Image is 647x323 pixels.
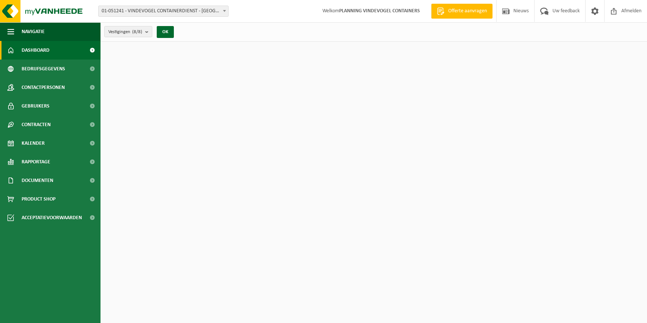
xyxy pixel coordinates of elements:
span: Dashboard [22,41,50,60]
a: Offerte aanvragen [431,4,493,19]
button: OK [157,26,174,38]
button: Vestigingen(8/8) [104,26,152,37]
span: Gebruikers [22,97,50,115]
span: Vestigingen [108,26,142,38]
span: Contracten [22,115,51,134]
span: Navigatie [22,22,45,41]
span: Documenten [22,171,53,190]
span: Acceptatievoorwaarden [22,208,82,227]
span: Rapportage [22,153,50,171]
span: Kalender [22,134,45,153]
span: 01-051241 - VINDEVOGEL CONTAINERDIENST - OUDENAARDE - OUDENAARDE [99,6,228,16]
span: Offerte aanvragen [446,7,489,15]
span: Bedrijfsgegevens [22,60,65,78]
span: Product Shop [22,190,55,208]
strong: PLANNING VINDEVOGEL CONTAINERS [339,8,420,14]
span: 01-051241 - VINDEVOGEL CONTAINERDIENST - OUDENAARDE - OUDENAARDE [98,6,229,17]
count: (8/8) [132,29,142,34]
span: Contactpersonen [22,78,65,97]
